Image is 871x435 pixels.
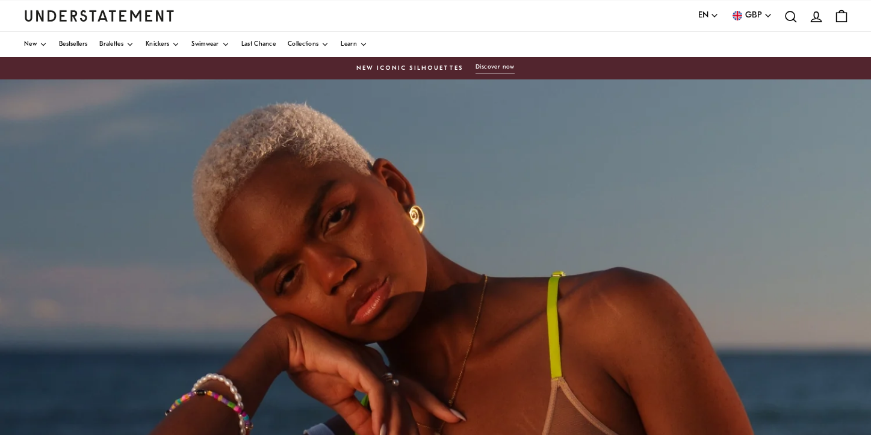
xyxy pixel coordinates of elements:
[24,63,847,73] a: New Iconic SilhouettesDiscover now
[146,32,179,57] a: Knickers
[241,42,276,48] span: Last Chance
[731,9,772,22] button: GBP
[698,9,708,22] span: EN
[59,42,87,48] span: Bestsellers
[99,32,134,57] a: Bralettes
[341,42,357,48] span: Learn
[241,32,276,57] a: Last Chance
[24,10,175,21] a: Understatement Homepage
[99,42,123,48] span: Bralettes
[745,9,762,22] span: GBP
[288,32,329,57] a: Collections
[341,32,367,57] a: Learn
[191,42,219,48] span: Swimwear
[59,32,87,57] a: Bestsellers
[288,42,318,48] span: Collections
[698,9,719,22] button: EN
[356,64,463,73] span: New Iconic Silhouettes
[24,32,47,57] a: New
[24,42,37,48] span: New
[476,63,515,73] button: Discover now
[146,42,169,48] span: Knickers
[191,32,229,57] a: Swimwear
